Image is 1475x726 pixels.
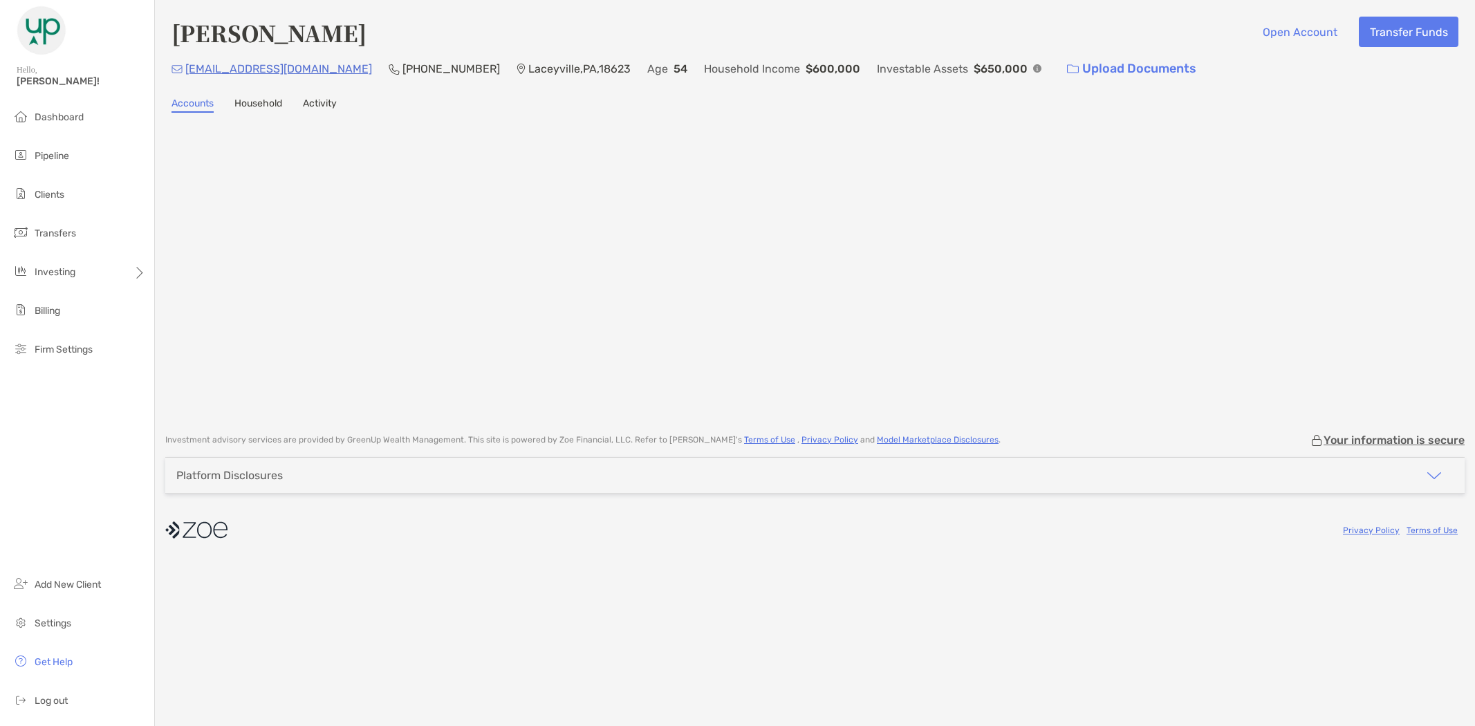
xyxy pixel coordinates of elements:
[35,579,101,590] span: Add New Client
[17,6,66,55] img: Zoe Logo
[12,224,29,241] img: transfers icon
[517,64,526,75] img: Location Icon
[1067,64,1079,74] img: button icon
[165,435,1001,445] p: Investment advisory services are provided by GreenUp Wealth Management . This site is powered by ...
[35,617,71,629] span: Settings
[171,17,367,48] h4: [PERSON_NAME]
[35,266,75,278] span: Investing
[185,60,372,77] p: [EMAIL_ADDRESS][DOMAIN_NAME]
[1058,54,1205,84] a: Upload Documents
[12,340,29,357] img: firm-settings icon
[744,435,795,445] a: Terms of Use
[12,614,29,631] img: settings icon
[35,227,76,239] span: Transfers
[647,60,668,77] p: Age
[12,185,29,202] img: clients icon
[35,111,84,123] span: Dashboard
[35,305,60,317] span: Billing
[17,75,146,87] span: [PERSON_NAME]!
[12,147,29,163] img: pipeline icon
[877,435,999,445] a: Model Marketplace Disclosures
[12,653,29,669] img: get-help icon
[402,60,500,77] p: [PHONE_NUMBER]
[704,60,800,77] p: Household Income
[35,189,64,201] span: Clients
[35,695,68,707] span: Log out
[12,263,29,279] img: investing icon
[806,60,860,77] p: $600,000
[877,60,968,77] p: Investable Assets
[35,656,73,668] span: Get Help
[389,64,400,75] img: Phone Icon
[1343,525,1400,535] a: Privacy Policy
[1324,434,1465,447] p: Your information is secure
[234,97,282,113] a: Household
[176,469,283,482] div: Platform Disclosures
[171,97,214,113] a: Accounts
[1033,64,1041,73] img: Info Icon
[35,150,69,162] span: Pipeline
[35,344,93,355] span: Firm Settings
[12,691,29,708] img: logout icon
[801,435,858,445] a: Privacy Policy
[974,60,1028,77] p: $650,000
[528,60,631,77] p: Laceyville , PA , 18623
[12,108,29,124] img: dashboard icon
[1252,17,1348,47] button: Open Account
[12,575,29,592] img: add_new_client icon
[1426,467,1442,484] img: icon arrow
[165,514,228,546] img: company logo
[303,97,337,113] a: Activity
[674,60,687,77] p: 54
[1359,17,1458,47] button: Transfer Funds
[171,65,183,73] img: Email Icon
[12,301,29,318] img: billing icon
[1407,525,1458,535] a: Terms of Use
